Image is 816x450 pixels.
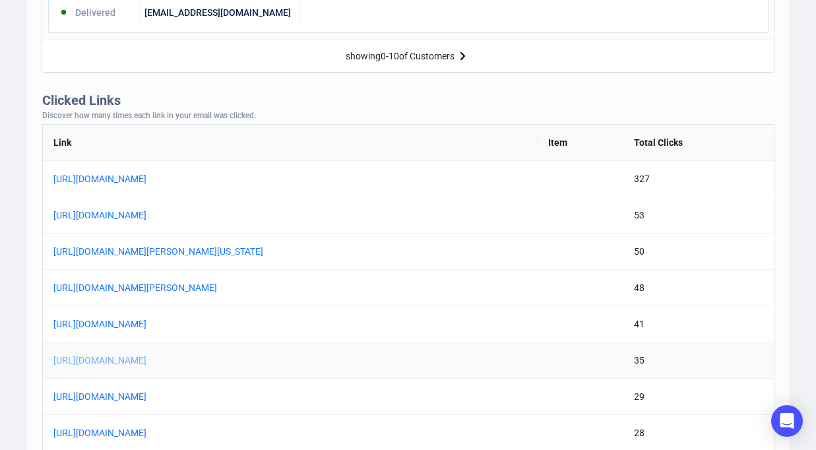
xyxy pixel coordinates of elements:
td: 41 [623,306,773,342]
div: Open Intercom Messenger [771,405,803,437]
a: [URL][DOMAIN_NAME][PERSON_NAME][US_STATE] [53,244,383,259]
img: right-arrow.svg [455,48,470,64]
a: [URL][DOMAIN_NAME] [53,389,383,404]
a: [URL][DOMAIN_NAME] [53,353,383,368]
a: [URL][DOMAIN_NAME] [53,208,383,222]
th: Link [43,125,538,161]
a: [URL][DOMAIN_NAME] [53,317,383,331]
th: Item [538,125,624,161]
div: showing 0 - 10 of Customers [346,51,455,61]
td: 50 [623,234,773,270]
div: Discover how many times each link in your email was clicked. [42,112,774,121]
td: 53 [623,197,773,234]
td: 35 [623,342,773,379]
div: Clicked Links [42,93,774,108]
a: [URL][DOMAIN_NAME] [53,172,383,186]
td: 327 [623,161,773,197]
a: [URL][DOMAIN_NAME][PERSON_NAME] [53,280,383,295]
a: [URL][DOMAIN_NAME] [53,426,383,440]
td: 48 [623,270,773,306]
td: 29 [623,379,773,415]
th: Total Clicks [623,125,773,161]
